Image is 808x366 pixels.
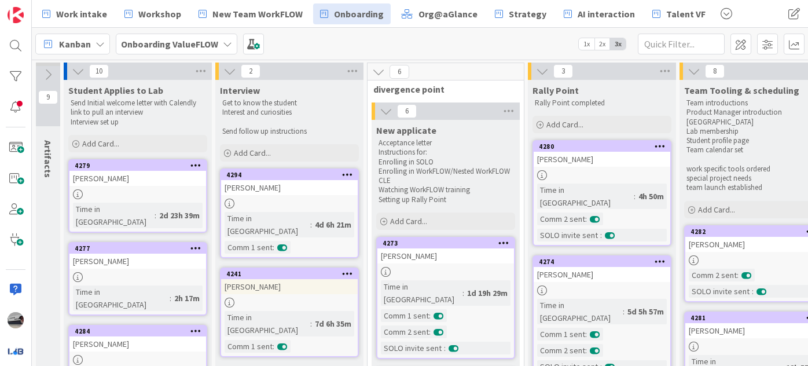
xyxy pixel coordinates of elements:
[444,342,446,354] span: :
[594,38,610,50] span: 2x
[636,190,667,203] div: 4h 50m
[56,7,107,21] span: Work intake
[71,118,205,127] p: Interview set up
[537,328,585,341] div: Comm 1 sent
[634,190,636,203] span: :
[69,160,206,171] div: 4279
[241,64,260,78] span: 2
[381,342,444,354] div: SOLO invite sent
[226,270,358,278] div: 4241
[383,239,514,247] div: 4273
[42,140,54,178] span: Artifacts
[379,167,513,186] p: Enrolling in WorkFLOW/Nested WorkFLOW CLE
[464,287,510,299] div: 1d 19h 29m
[82,138,119,149] span: Add Card...
[534,257,670,282] div: 4274[PERSON_NAME]
[75,162,206,170] div: 4279
[156,209,203,222] div: 2d 23h 39m
[8,7,24,23] img: Visit kanbanzone.com
[121,38,218,50] b: Onboarding ValueFLOW
[138,7,181,21] span: Workshop
[534,141,670,167] div: 4280[PERSON_NAME]
[89,64,109,78] span: 10
[381,280,462,306] div: Time in [GEOGRAPHIC_DATA]
[537,213,585,225] div: Comm 2 sent
[579,38,594,50] span: 1x
[539,258,670,266] div: 4274
[310,218,312,231] span: :
[221,269,358,279] div: 4241
[376,237,515,359] a: 4273[PERSON_NAME]Time in [GEOGRAPHIC_DATA]:1d 19h 29mComm 1 sent:Comm 2 sent:SOLO invite sent:
[689,285,752,298] div: SOLO invite sent
[8,343,24,359] img: avatar
[638,34,725,54] input: Quick Filter...
[310,317,312,330] span: :
[170,292,171,305] span: :
[509,7,546,21] span: Strategy
[35,3,114,24] a: Work intake
[397,104,417,118] span: 6
[537,184,634,209] div: Time in [GEOGRAPHIC_DATA]
[488,3,553,24] a: Strategy
[537,344,585,357] div: Comm 2 sent
[69,243,206,269] div: 4277[PERSON_NAME]
[68,242,207,316] a: 4277[PERSON_NAME]Time in [GEOGRAPHIC_DATA]:2h 17m
[234,148,271,158] span: Add Card...
[69,336,206,352] div: [PERSON_NAME]
[373,83,509,95] span: divergence point
[220,85,260,96] span: Interview
[376,125,436,136] span: New applicate
[69,243,206,254] div: 4277
[534,141,670,152] div: 4280
[75,327,206,335] div: 4284
[312,317,354,330] div: 7d 6h 35m
[117,3,188,24] a: Workshop
[535,98,669,108] p: Rally Point completed
[222,108,357,117] p: Interest and curiosities
[273,241,274,254] span: :
[666,7,706,21] span: Talent VF
[418,7,478,21] span: Org@aGlance
[155,209,156,222] span: :
[377,238,514,248] div: 4273
[222,127,357,136] p: Send follow up instructions
[313,3,391,24] a: Onboarding
[38,90,58,104] span: 9
[221,269,358,294] div: 4241[PERSON_NAME]
[68,85,163,96] span: Student Applies to Lab
[221,170,358,180] div: 4294
[379,195,513,204] p: Setting up Rally Point
[585,213,587,225] span: :
[379,148,513,157] p: Instructions for:
[226,171,358,179] div: 4294
[73,203,155,228] div: Time in [GEOGRAPHIC_DATA]
[684,85,799,96] span: Team Tooling & scheduling
[69,326,206,352] div: 4284[PERSON_NAME]
[220,169,359,258] a: 4294[PERSON_NAME]Time in [GEOGRAPHIC_DATA]:4d 6h 21mComm 1 sent:
[69,326,206,336] div: 4284
[390,65,409,79] span: 6
[394,3,484,24] a: Org@aGlance
[429,309,431,322] span: :
[192,3,310,24] a: New Team WorkFLOW
[689,269,737,281] div: Comm 2 sent
[377,238,514,263] div: 4273[PERSON_NAME]
[585,328,587,341] span: :
[752,285,754,298] span: :
[625,305,667,318] div: 5d 5h 57m
[221,279,358,294] div: [PERSON_NAME]
[69,254,206,269] div: [PERSON_NAME]
[8,312,24,328] img: jB
[225,241,273,254] div: Comm 1 sent
[379,158,513,167] p: Enrolling in SOLO
[534,267,670,282] div: [PERSON_NAME]
[557,3,642,24] a: AI interaction
[381,325,429,338] div: Comm 2 sent
[698,204,735,215] span: Add Card...
[462,287,464,299] span: :
[534,257,670,267] div: 4274
[390,216,427,226] span: Add Card...
[381,309,429,322] div: Comm 1 sent
[537,229,600,241] div: SOLO invite sent
[379,185,513,195] p: Watching WorkFLOW training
